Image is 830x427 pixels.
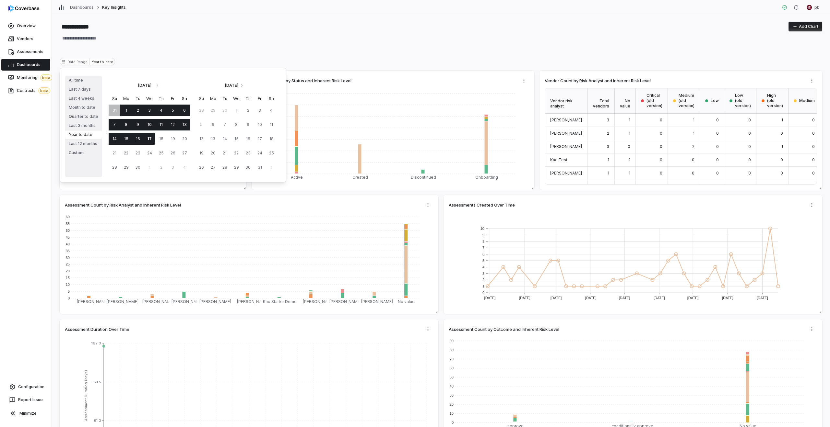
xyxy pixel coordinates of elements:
[167,133,179,145] button: 19
[65,139,102,148] button: Last 12 months
[423,324,433,334] button: More actions
[587,88,615,114] div: Total Vendors
[254,119,266,130] button: 10
[748,118,751,122] span: 0
[450,348,454,352] text: 80
[550,171,582,175] span: [PERSON_NAME]
[781,144,783,149] span: 1
[1,72,50,84] a: Monitoringbeta
[60,58,115,65] button: Date range for reportDate RangeYear to date
[482,233,484,237] text: 9
[629,171,630,175] span: 1
[144,133,155,145] button: 17
[18,384,44,389] span: Configuration
[812,131,815,136] span: 0
[781,118,783,122] span: 1
[254,95,266,102] th: Friday
[450,366,454,370] text: 60
[585,296,597,300] text: [DATE]
[65,103,102,112] button: Month to date
[132,105,144,116] button: 2
[660,157,662,162] span: 0
[450,375,454,379] text: 50
[812,157,815,162] span: 0
[482,246,484,250] text: 7
[266,162,277,173] button: 1
[1,85,50,96] a: Contractsbeta
[607,131,609,136] span: 2
[629,157,630,162] span: 1
[615,88,636,114] div: No value
[120,95,132,102] th: Monday
[120,105,132,116] button: 1
[423,200,433,210] button: More actions
[1,46,50,58] a: Assessments
[179,95,190,102] th: Saturday
[8,5,39,12] img: logo-D7KZi-bG.svg
[179,147,190,159] button: 27
[196,147,207,159] button: 19
[480,227,484,230] text: 10
[138,83,151,88] div: [DATE]
[68,289,70,293] text: 5
[450,402,454,406] text: 20
[153,81,162,90] button: Go to previous month
[254,162,266,173] button: 31
[807,200,817,210] button: More actions
[607,118,609,122] span: 3
[693,131,694,136] span: 1
[38,87,50,94] span: beta
[17,87,50,94] span: Contracts
[812,171,815,175] span: 0
[449,326,559,332] span: Assessment Count by Outcome and Inherent Risk Level
[812,184,815,189] span: 0
[450,357,454,361] text: 70
[1,33,50,45] a: Vendors
[196,162,207,173] button: 26
[3,394,49,406] button: Report Issue
[780,171,783,175] span: 0
[179,162,190,173] button: 4
[120,119,132,130] button: 8
[550,144,582,149] span: [PERSON_NAME]
[788,22,822,31] button: Add Chart
[687,296,699,300] text: [DATE]
[628,144,630,149] span: 0
[242,95,254,102] th: Thursday
[132,119,144,130] button: 9
[482,240,484,243] text: 8
[219,162,231,173] button: 28
[242,162,254,173] button: 30
[17,23,36,28] span: Overview
[545,88,587,114] div: Vendor risk analyst
[132,147,144,159] button: 23
[144,162,155,173] button: 1
[608,157,609,162] span: 1
[102,5,125,10] span: Key Insights
[450,339,454,343] text: 90
[716,157,719,162] span: 0
[716,144,719,149] span: 0
[482,278,484,282] text: 2
[550,157,567,162] span: Kao Test
[167,162,179,173] button: 3
[254,147,266,159] button: 24
[660,144,662,149] span: 0
[144,147,155,159] button: 24
[109,133,120,145] button: 14
[551,296,562,300] text: [DATE]
[66,215,70,219] text: 60
[65,202,181,208] span: Assessment Count by Risk Analyst and Inherent Risk Level
[231,147,242,159] button: 22
[70,5,94,10] a: Dashboards
[812,118,815,122] span: 0
[716,184,719,189] span: 0
[450,411,454,415] text: 10
[807,5,812,10] img: pb undefined avatar
[679,93,694,108] span: Medium (old version)
[242,105,254,116] button: 2
[155,133,167,145] button: 18
[207,119,219,130] button: 6
[132,95,144,102] th: Tuesday
[780,184,783,189] span: 0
